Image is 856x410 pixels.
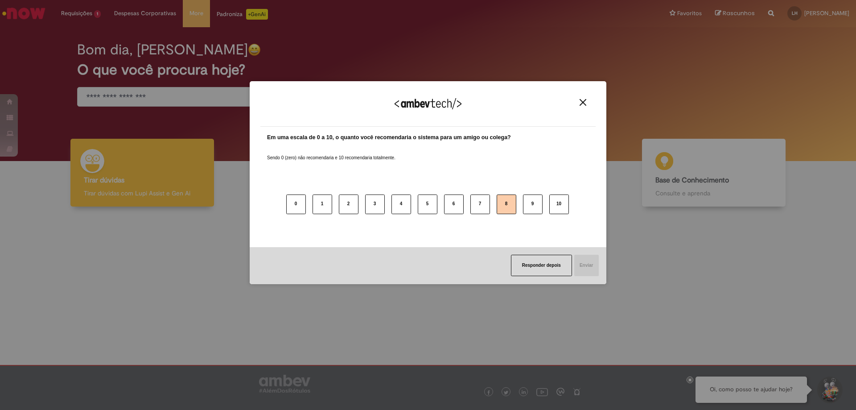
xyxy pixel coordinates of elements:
button: Responder depois [511,255,572,276]
button: 3 [365,195,385,214]
button: 6 [444,195,464,214]
button: 8 [497,195,516,214]
img: Logo Ambevtech [395,98,461,109]
button: 7 [470,195,490,214]
button: 0 [286,195,306,214]
button: 9 [523,195,543,214]
label: Em uma escala de 0 a 10, o quanto você recomendaria o sistema para um amigo ou colega? [267,133,511,142]
label: Sendo 0 (zero) não recomendaria e 10 recomendaria totalmente. [267,144,395,161]
button: 5 [418,195,437,214]
button: 10 [549,195,569,214]
button: 1 [313,195,332,214]
button: 2 [339,195,358,214]
img: Close [580,99,586,106]
button: 4 [391,195,411,214]
button: Close [577,99,589,106]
